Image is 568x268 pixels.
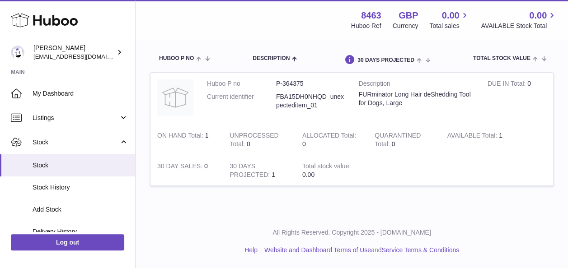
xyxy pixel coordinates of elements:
strong: GBP [399,9,418,22]
strong: AVAILABLE Total [447,132,499,141]
span: [EMAIL_ADDRESS][DOMAIN_NAME] [33,53,133,60]
dd: FBA15DH0NHQD_unexpecteditem_01 [276,92,345,110]
td: 0 [296,125,368,155]
li: and [261,246,459,254]
span: My Dashboard [33,89,128,98]
strong: ALLOCATED Total [302,132,356,141]
span: Total stock value [473,55,530,61]
div: Huboo Ref [351,22,381,30]
td: 1 [150,125,223,155]
img: product image [157,79,193,116]
span: Stock [33,161,128,170]
dt: Huboo P no [207,79,276,88]
strong: Total stock value [302,162,351,172]
span: Description [253,55,290,61]
a: 0.00 AVAILABLE Stock Total [481,9,557,30]
div: Currency [393,22,418,30]
strong: ON HAND Total [157,132,205,141]
td: 0 [223,125,295,155]
span: 0.00 [442,9,460,22]
td: 0 [481,73,553,125]
span: Total sales [429,22,469,30]
strong: Description [359,79,474,90]
strong: DUE IN Total [488,80,527,89]
td: 1 [441,125,513,155]
a: Help [244,246,258,254]
strong: 8463 [361,9,381,22]
span: Stock History [33,183,128,192]
a: 0.00 Total sales [429,9,469,30]
strong: 30 DAY SALES [157,162,204,172]
strong: UNPROCESSED Total [230,132,278,150]
span: 0 [391,140,395,148]
a: Service Terms & Conditions [381,246,459,254]
strong: 30 DAYS PROJECTED [230,162,272,180]
span: 30 DAYS PROJECTED [357,57,414,63]
td: 1 [223,155,295,186]
span: AVAILABLE Stock Total [481,22,557,30]
p: All Rights Reserved. Copyright 2025 - [DOMAIN_NAME] [143,228,561,237]
span: Add Stock [33,205,128,214]
span: Huboo P no [159,55,194,61]
a: Log out [11,234,124,250]
td: 0 [150,155,223,186]
dt: Current identifier [207,92,276,110]
a: Website and Dashboard Terms of Use [264,246,371,254]
span: Listings [33,114,119,122]
dd: P-364375 [276,79,345,88]
strong: QUARANTINED Total [375,132,421,150]
div: [PERSON_NAME] [33,44,115,61]
span: 0.00 [302,171,315,178]
div: FURminator Long Hair deShedding Tool for Dogs, Large [359,90,474,107]
span: Stock [33,138,119,147]
img: internalAdmin-8463@internal.huboo.com [11,46,24,59]
span: Delivery History [33,227,128,236]
span: 0.00 [529,9,547,22]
